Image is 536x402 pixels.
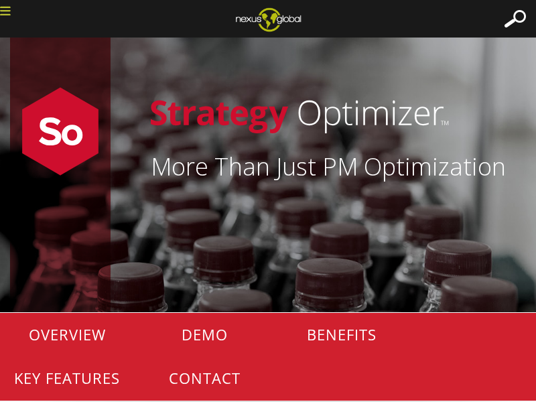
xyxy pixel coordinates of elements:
img: So-1 [13,84,107,178]
h1: More Than Just PM Optimization [151,155,526,179]
p: CONTACT [137,356,271,400]
img: StratOpthorizontal-no-icon [151,71,526,155]
p: BENEFITS [275,313,409,356]
img: ng_logo_web [225,3,312,36]
p: DEMO [137,313,271,356]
